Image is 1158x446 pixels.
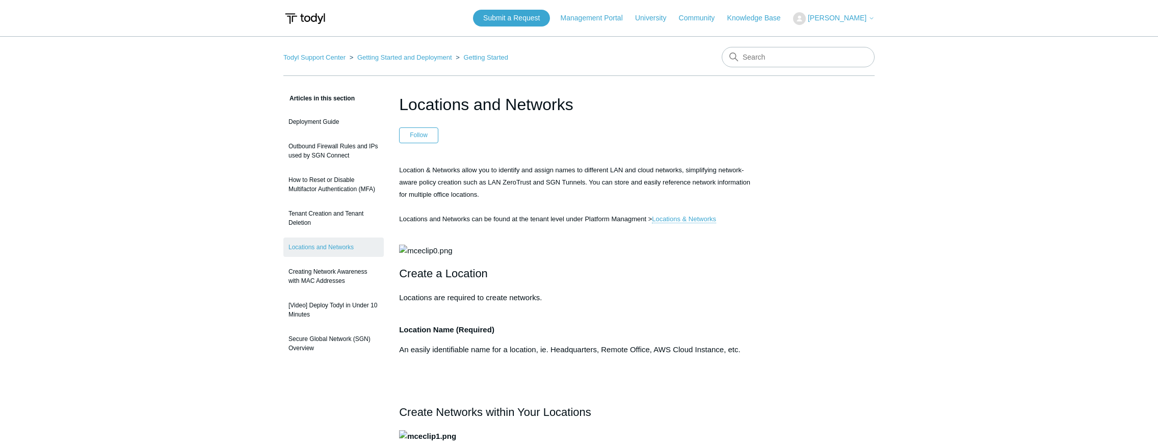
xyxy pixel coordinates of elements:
a: How to Reset or Disable Multifactor Authentication (MFA) [283,170,384,199]
img: mceclip1.png [399,430,456,442]
a: Management Portal [561,13,633,23]
a: Submit a Request [473,10,550,27]
h1: Locations and Networks [399,92,759,117]
li: Todyl Support Center [283,54,348,61]
h2: Create a Location [399,265,759,282]
button: [PERSON_NAME] [793,12,875,25]
a: Knowledge Base [727,13,791,23]
a: Locations & Networks [652,215,716,223]
li: Getting Started and Deployment [348,54,454,61]
a: Locations and Networks [283,238,384,257]
a: Creating Network Awareness with MAC Addresses [283,262,384,291]
h2: Create Networks within Your Locations [399,403,759,421]
a: Secure Global Network (SGN) Overview [283,329,384,358]
span: [PERSON_NAME] [808,14,866,22]
input: Search [722,47,875,67]
a: Outbound Firewall Rules and IPs used by SGN Connect [283,137,384,165]
img: Todyl Support Center Help Center home page [283,9,327,28]
a: Community [679,13,725,23]
span: Location & Networks allow you to identify and assign names to different LAN and cloud networks, s... [399,166,750,223]
a: Getting Started and Deployment [357,54,452,61]
button: Follow Article [399,127,438,143]
a: Deployment Guide [283,112,384,132]
strong: Location Name (Required) [399,325,494,334]
li: Getting Started [454,54,508,61]
img: mceclip0.png [399,245,452,257]
p: Locations are required to create networks. [399,292,759,304]
a: Tenant Creation and Tenant Deletion [283,204,384,232]
span: Articles in this section [283,95,355,102]
p: An easily identifiable name for a location, ie. Headquarters, Remote Office, AWS Cloud Instance, ... [399,344,759,356]
a: University [635,13,676,23]
a: Getting Started [464,54,508,61]
a: Todyl Support Center [283,54,346,61]
a: [Video] Deploy Todyl in Under 10 Minutes [283,296,384,324]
